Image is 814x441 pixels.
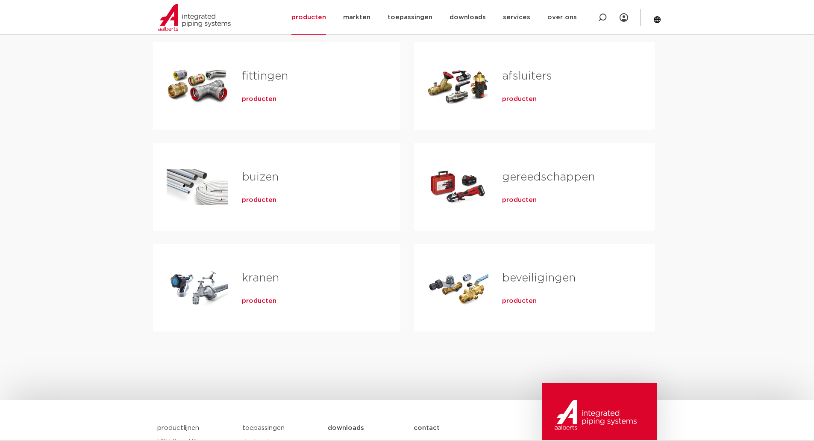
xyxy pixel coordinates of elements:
a: producten [502,196,537,204]
a: toepassingen [242,425,285,431]
a: contact [414,417,500,439]
a: downloads [328,417,414,439]
a: producten [502,95,537,104]
a: producten [242,297,276,305]
a: fittingen [242,71,288,82]
a: beveiligingen [502,272,576,284]
a: producten [502,297,537,305]
a: producten [242,196,276,204]
a: buizen [242,172,279,183]
a: producten [242,95,276,104]
a: kranen [242,272,279,284]
a: gereedschappen [502,172,595,183]
a: productlijnen [157,425,199,431]
a: afsluiters [502,71,552,82]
